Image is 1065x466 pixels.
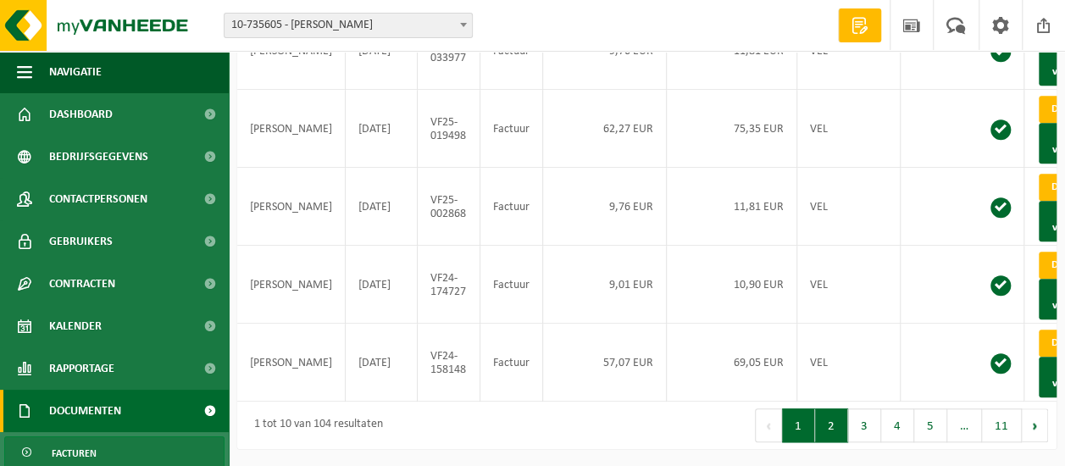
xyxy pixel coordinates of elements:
[543,246,667,324] td: 9,01 EUR
[797,168,901,246] td: VEL
[797,90,901,168] td: VEL
[346,246,418,324] td: [DATE]
[418,246,480,324] td: VF24-174727
[225,14,472,37] span: 10-735605 - CNOCKAERT PATRICK - KRUISEM
[947,408,982,442] span: …
[480,324,543,402] td: Factuur
[480,246,543,324] td: Factuur
[667,246,797,324] td: 10,90 EUR
[1022,408,1048,442] button: Next
[881,408,914,442] button: 4
[667,324,797,402] td: 69,05 EUR
[755,408,782,442] button: Previous
[49,347,114,390] span: Rapportage
[49,305,102,347] span: Kalender
[418,324,480,402] td: VF24-158148
[49,263,115,305] span: Contracten
[815,408,848,442] button: 2
[346,324,418,402] td: [DATE]
[982,408,1022,442] button: 11
[797,324,901,402] td: VEL
[49,51,102,93] span: Navigatie
[49,390,121,432] span: Documenten
[237,246,346,324] td: [PERSON_NAME]
[246,410,383,441] div: 1 tot 10 van 104 resultaten
[782,408,815,442] button: 1
[480,90,543,168] td: Factuur
[667,168,797,246] td: 11,81 EUR
[418,90,480,168] td: VF25-019498
[480,168,543,246] td: Factuur
[237,168,346,246] td: [PERSON_NAME]
[346,168,418,246] td: [DATE]
[667,90,797,168] td: 75,35 EUR
[49,220,113,263] span: Gebruikers
[237,90,346,168] td: [PERSON_NAME]
[543,324,667,402] td: 57,07 EUR
[797,246,901,324] td: VEL
[49,93,113,136] span: Dashboard
[543,168,667,246] td: 9,76 EUR
[49,178,147,220] span: Contactpersonen
[346,90,418,168] td: [DATE]
[224,13,473,38] span: 10-735605 - CNOCKAERT PATRICK - KRUISEM
[543,90,667,168] td: 62,27 EUR
[237,324,346,402] td: [PERSON_NAME]
[418,168,480,246] td: VF25-002868
[49,136,148,178] span: Bedrijfsgegevens
[848,408,881,442] button: 3
[914,408,947,442] button: 5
